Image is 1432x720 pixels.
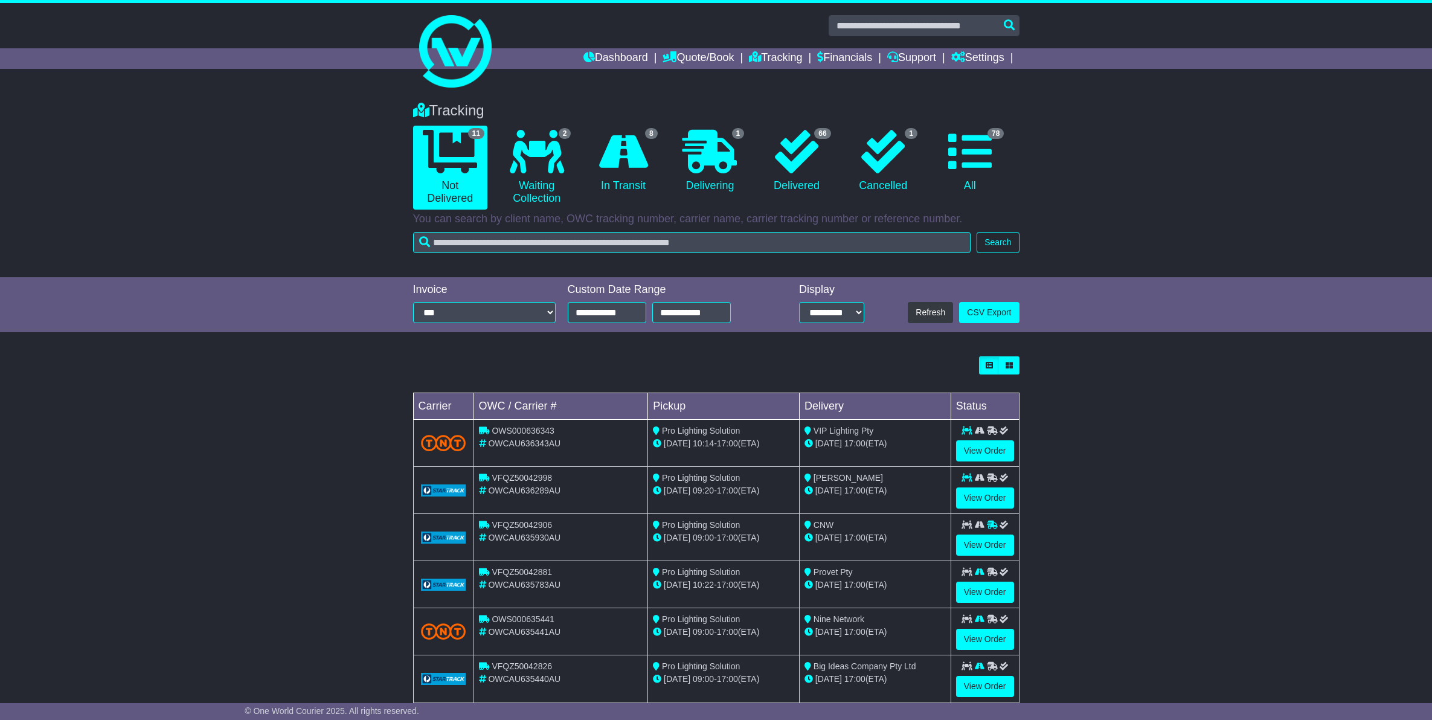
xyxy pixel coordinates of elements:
span: 10:14 [693,439,714,448]
a: 1 Delivering [673,126,747,197]
span: [DATE] [664,439,690,448]
a: Dashboard [583,48,648,69]
span: 1 [732,128,745,139]
span: OWS000636343 [492,426,554,436]
span: 09:00 [693,533,714,542]
span: VFQZ50042906 [492,520,552,530]
span: 11 [468,128,484,139]
span: 09:20 [693,486,714,495]
a: 8 In Transit [586,126,660,197]
span: Pro Lighting Solution [662,520,740,530]
div: - (ETA) [653,579,794,591]
span: [DATE] [815,533,842,542]
a: 2 Waiting Collection [499,126,574,210]
span: VIP Lighting Pty [814,426,873,436]
span: [DATE] [815,486,842,495]
div: - (ETA) [653,437,794,450]
span: OWCAU636289AU [488,486,560,495]
span: 78 [987,128,1004,139]
div: - (ETA) [653,532,794,544]
td: Status [951,393,1019,420]
span: [PERSON_NAME] [814,473,883,483]
span: 10:22 [693,580,714,590]
span: 17:00 [717,439,738,448]
div: - (ETA) [653,673,794,686]
div: Tracking [407,102,1026,120]
span: VFQZ50042998 [492,473,552,483]
span: 17:00 [717,674,738,684]
span: 17:00 [844,580,865,590]
span: Pro Lighting Solution [662,661,740,671]
img: TNT_Domestic.png [421,623,466,640]
span: [DATE] [815,580,842,590]
span: 1 [905,128,917,139]
a: Settings [951,48,1004,69]
a: View Order [956,582,1014,603]
span: [DATE] [815,674,842,684]
td: Carrier [413,393,474,420]
span: Provet Pty [814,567,853,577]
span: [DATE] [664,674,690,684]
span: 66 [814,128,830,139]
div: Display [799,283,864,297]
span: Pro Lighting Solution [662,614,740,624]
span: OWS000635441 [492,614,554,624]
td: Delivery [799,393,951,420]
div: (ETA) [804,626,946,638]
div: (ETA) [804,484,946,497]
span: [DATE] [664,627,690,637]
a: 1 Cancelled [846,126,920,197]
div: (ETA) [804,437,946,450]
span: 09:00 [693,674,714,684]
span: [DATE] [815,627,842,637]
span: Pro Lighting Solution [662,426,740,436]
div: (ETA) [804,673,946,686]
span: 17:00 [844,627,865,637]
div: (ETA) [804,532,946,544]
a: View Order [956,676,1014,697]
span: 2 [559,128,571,139]
img: GetCarrierServiceLogo [421,579,466,591]
button: Refresh [908,302,953,323]
span: OWCAU635930AU [488,533,560,542]
a: Financials [817,48,872,69]
p: You can search by client name, OWC tracking number, carrier name, carrier tracking number or refe... [413,213,1019,226]
a: 66 Delivered [759,126,833,197]
span: 17:00 [844,486,865,495]
a: Quote/Book [663,48,734,69]
img: GetCarrierServiceLogo [421,673,466,685]
td: Pickup [648,393,800,420]
a: CSV Export [959,302,1019,323]
img: GetCarrierServiceLogo [421,484,466,497]
span: VFQZ50042881 [492,567,552,577]
td: OWC / Carrier # [474,393,648,420]
a: View Order [956,629,1014,650]
span: [DATE] [664,533,690,542]
a: Support [887,48,936,69]
span: Pro Lighting Solution [662,473,740,483]
span: 17:00 [717,533,738,542]
span: [DATE] [815,439,842,448]
span: 17:00 [717,486,738,495]
a: Tracking [749,48,802,69]
a: 78 All [933,126,1007,197]
img: GetCarrierServiceLogo [421,532,466,544]
div: - (ETA) [653,484,794,497]
a: View Order [956,535,1014,556]
span: OWCAU635440AU [488,674,560,684]
span: Pro Lighting Solution [662,567,740,577]
div: Invoice [413,283,556,297]
span: OWCAU635441AU [488,627,560,637]
div: (ETA) [804,579,946,591]
span: Nine Network [814,614,864,624]
span: 8 [645,128,658,139]
span: 17:00 [844,533,865,542]
img: TNT_Domestic.png [421,435,466,451]
span: © One World Courier 2025. All rights reserved. [245,706,419,716]
span: 17:00 [844,674,865,684]
span: [DATE] [664,486,690,495]
span: 09:00 [693,627,714,637]
a: 11 Not Delivered [413,126,487,210]
a: View Order [956,487,1014,509]
span: 17:00 [844,439,865,448]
